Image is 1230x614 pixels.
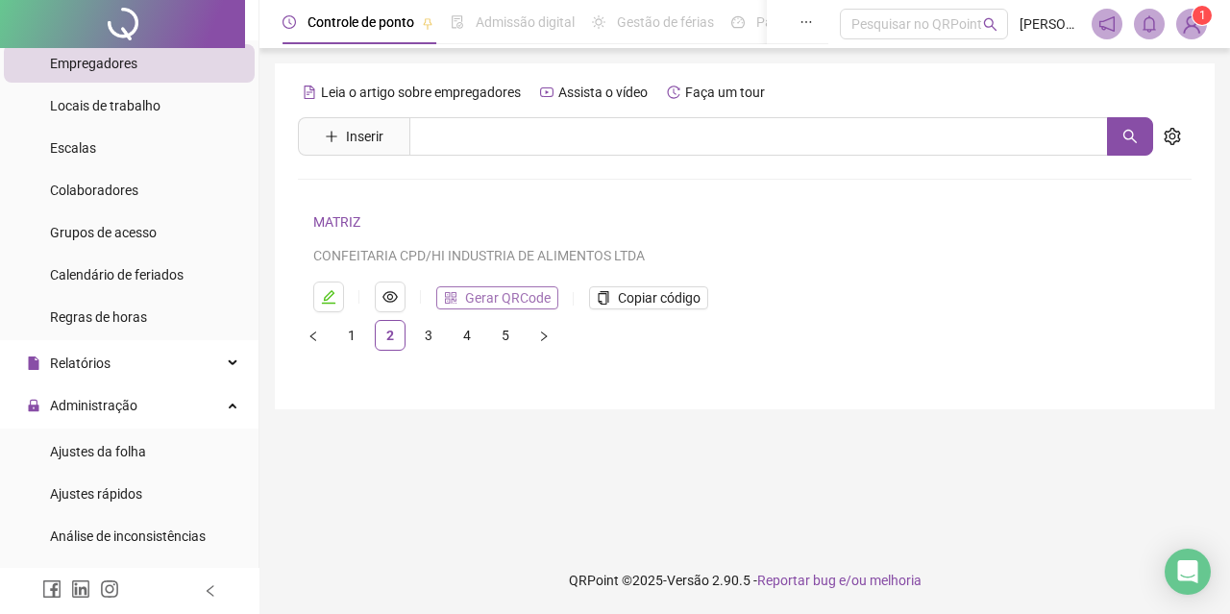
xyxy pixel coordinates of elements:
span: edit [321,289,336,305]
li: 5 [490,320,521,351]
span: dashboard [731,15,745,29]
a: 2 [376,321,405,350]
span: Locais de trabalho [50,98,160,113]
a: 1 [337,321,366,350]
span: qrcode [444,291,457,305]
a: MATRIZ [313,214,360,230]
span: Colaboradores [50,183,138,198]
span: search [1122,129,1138,144]
span: Reportar bug e/ou melhoria [757,573,922,588]
li: 3 [413,320,444,351]
span: [PERSON_NAME] [1020,13,1080,35]
span: Assista o vídeo [558,85,648,100]
img: 89051 [1177,10,1206,38]
span: Leia o artigo sobre empregadores [321,85,521,100]
span: Inserir [346,126,383,147]
span: Painel do DP [756,14,831,30]
div: Open Intercom Messenger [1165,549,1211,595]
li: Página anterior [298,320,329,351]
button: right [529,320,559,351]
li: 2 [375,320,406,351]
span: file-text [303,86,316,99]
span: Regras de horas [50,309,147,325]
span: plus [325,130,338,143]
button: Gerar QRCode [436,286,558,309]
span: facebook [42,579,61,599]
span: pushpin [422,17,433,29]
button: Copiar código [589,286,708,309]
a: 3 [414,321,443,350]
span: clock-circle [283,15,296,29]
span: Empregadores [50,56,137,71]
span: Copiar código [618,287,701,308]
div: CONFEITARIA CPD/HI INDUSTRIA DE ALIMENTOS LTDA [313,245,1112,266]
span: lock [27,399,40,412]
span: Versão [667,573,709,588]
span: left [204,584,217,598]
span: 1 [1199,9,1206,22]
span: file [27,356,40,370]
span: Ajustes da folha [50,444,146,459]
span: Controle de ponto [307,14,414,30]
span: linkedin [71,579,90,599]
span: sun [592,15,605,29]
span: Admissão digital [476,14,575,30]
span: file-done [451,15,464,29]
span: left [307,331,319,342]
li: Próxima página [529,320,559,351]
span: Grupos de acesso [50,225,157,240]
span: setting [1164,128,1181,145]
a: 5 [491,321,520,350]
span: search [983,17,997,32]
li: 4 [452,320,482,351]
sup: Atualize o seu contato no menu Meus Dados [1193,6,1212,25]
a: 4 [453,321,481,350]
button: left [298,320,329,351]
span: Ajustes rápidos [50,486,142,502]
span: eye [382,289,398,305]
footer: QRPoint © 2025 - 2.90.5 - [259,547,1230,614]
span: Gestão de férias [617,14,714,30]
span: instagram [100,579,119,599]
span: bell [1141,15,1158,33]
span: right [538,331,550,342]
button: Inserir [309,121,399,152]
span: ellipsis [799,15,813,29]
span: copy [597,291,610,305]
span: history [667,86,680,99]
span: youtube [540,86,553,99]
span: Calendário de feriados [50,267,184,282]
span: notification [1098,15,1116,33]
span: Relatórios [50,356,111,371]
span: Faça um tour [685,85,765,100]
span: Análise de inconsistências [50,528,206,544]
span: Gerar QRCode [465,287,551,308]
span: Administração [50,398,137,413]
span: Escalas [50,140,96,156]
li: 1 [336,320,367,351]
